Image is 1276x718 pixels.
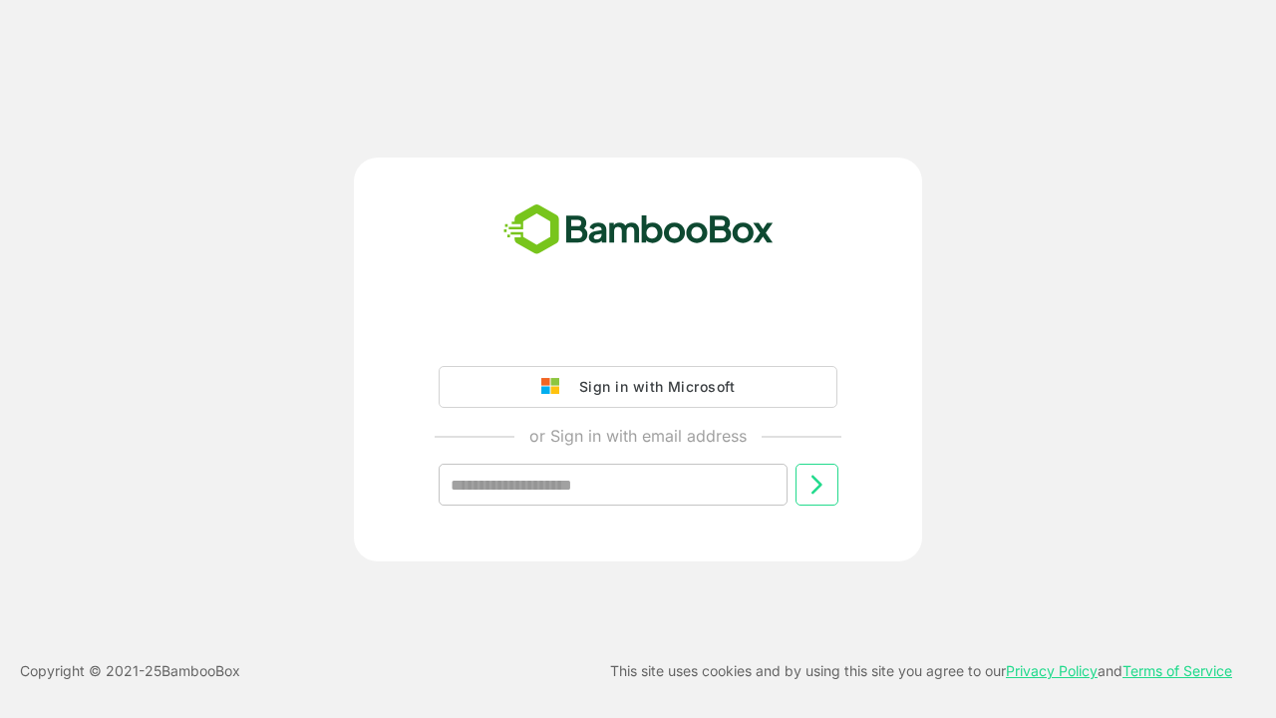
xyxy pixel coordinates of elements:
img: bamboobox [492,197,785,263]
a: Privacy Policy [1006,662,1098,679]
p: Copyright © 2021- 25 BambooBox [20,659,240,683]
img: google [541,378,569,396]
p: This site uses cookies and by using this site you agree to our and [610,659,1232,683]
button: Sign in with Microsoft [439,366,837,408]
a: Terms of Service [1122,662,1232,679]
div: Sign in with Microsoft [569,374,735,400]
p: or Sign in with email address [529,424,747,448]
